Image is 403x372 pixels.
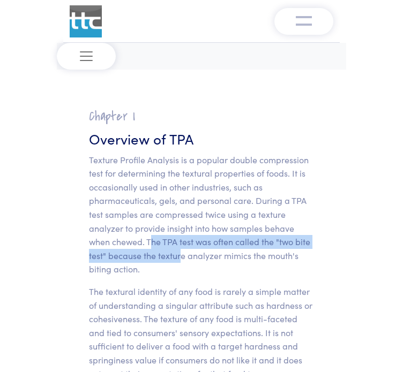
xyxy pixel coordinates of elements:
button: Toggle navigation [57,43,116,70]
h2: Chapter I [89,108,314,125]
p: Texture Profile Analysis is a popular double compression test for determining the textural proper... [89,153,314,276]
img: ttc_logo_1x1_v1.0.png [70,5,102,37]
button: Toggle navigation [274,8,333,35]
h3: Overview of TPA [89,129,314,148]
img: menu-v1.0.png [296,13,312,26]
